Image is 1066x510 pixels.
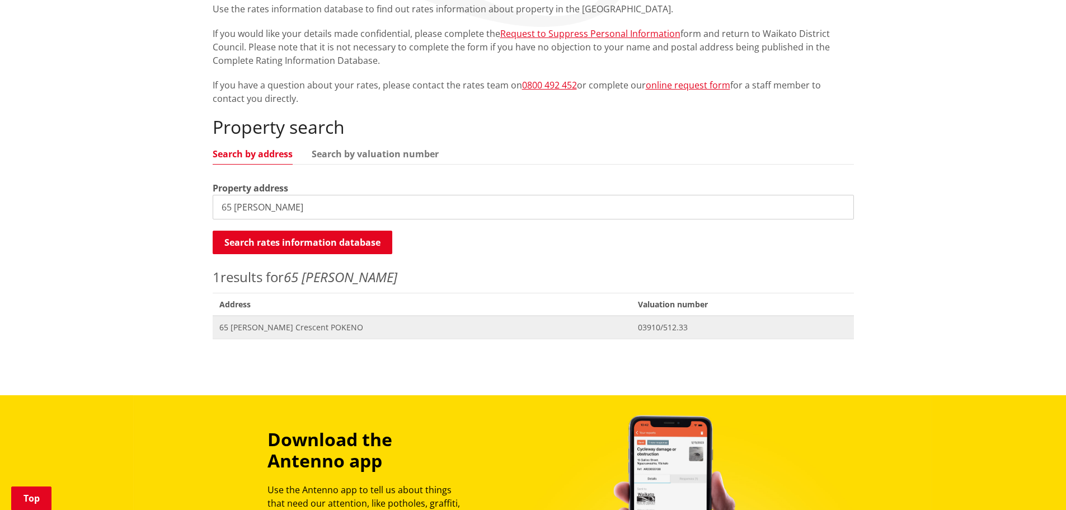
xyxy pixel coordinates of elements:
p: Use the rates information database to find out rates information about property in the [GEOGRAPHI... [213,2,854,16]
span: 03910/512.33 [638,322,847,333]
p: results for [213,267,854,287]
em: 65 [PERSON_NAME] [284,268,397,286]
a: Search by valuation number [312,149,439,158]
p: If you have a question about your rates, please contact the rates team on or complete our for a s... [213,78,854,105]
a: Search by address [213,149,293,158]
h2: Property search [213,116,854,138]
a: 65 [PERSON_NAME] Crescent POKENO 03910/512.33 [213,316,854,339]
span: Valuation number [631,293,853,316]
a: Request to Suppress Personal Information [500,27,680,40]
h3: Download the Antenno app [267,429,470,472]
span: 65 [PERSON_NAME] Crescent POKENO [219,322,625,333]
input: e.g. Duke Street NGARUAWAHIA [213,195,854,219]
p: If you would like your details made confidential, please complete the form and return to Waikato ... [213,27,854,67]
label: Property address [213,181,288,195]
button: Search rates information database [213,231,392,254]
a: online request form [646,79,730,91]
span: 1 [213,268,220,286]
iframe: Messenger Launcher [1015,463,1055,503]
span: Address [213,293,632,316]
a: Top [11,486,51,510]
a: 0800 492 452 [522,79,577,91]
